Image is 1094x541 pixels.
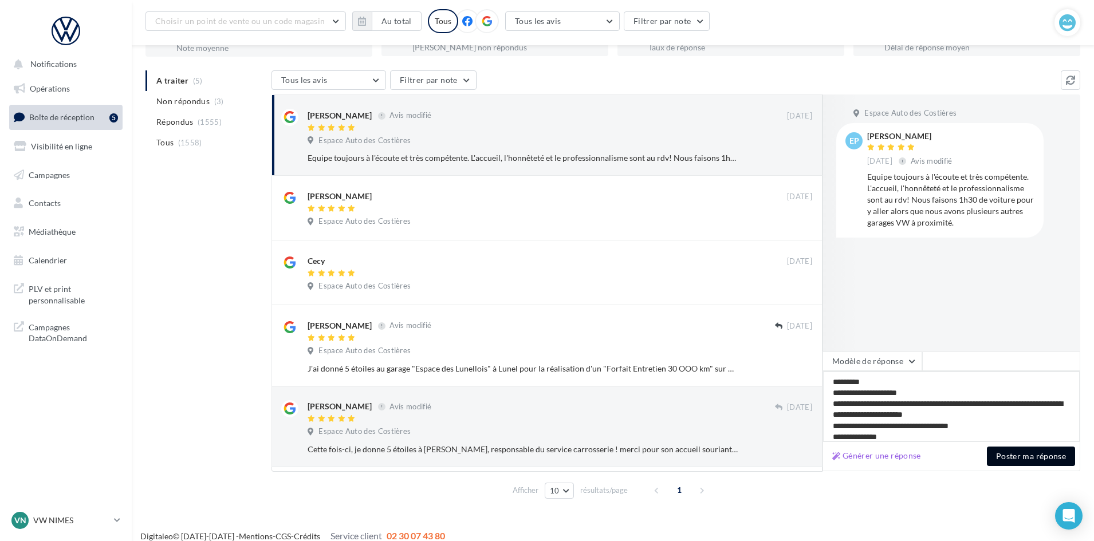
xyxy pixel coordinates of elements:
a: Mentions [239,531,273,541]
div: Tous [428,9,458,33]
button: 10 [545,483,574,499]
span: (1558) [178,138,202,147]
span: Avis modifié [389,111,431,120]
a: Boîte de réception5 [7,105,125,129]
a: Campagnes [7,163,125,187]
span: Espace Auto des Costières [318,427,411,437]
span: [DATE] [787,402,812,413]
a: Opérations [7,77,125,101]
span: Espace Auto des Costières [318,136,411,146]
button: Filtrer par note [390,70,477,90]
span: [DATE] [787,192,812,202]
span: Répondus [156,116,194,128]
span: Service client [330,530,382,541]
span: Visibilité en ligne [31,141,92,151]
span: Non répondus [156,96,210,107]
span: Avis modifié [389,321,431,330]
div: Cecy [308,255,325,267]
button: Au total [352,11,422,31]
span: Notifications [30,60,77,69]
span: Tous les avis [281,75,328,85]
span: [DATE] [787,321,812,331]
span: Avis modifié [389,402,431,411]
span: VN [14,515,26,526]
button: Modèle de réponse [823,352,922,371]
span: Espace Auto des Costières [318,346,411,356]
a: Contacts [7,191,125,215]
span: 1 [670,481,688,499]
div: Open Intercom Messenger [1055,502,1083,530]
a: PLV et print personnalisable [7,277,125,310]
span: Choisir un point de vente ou un code magasin [155,16,325,26]
span: Contacts [29,198,61,208]
span: [DATE] [787,256,812,267]
span: (1555) [198,117,222,127]
button: Tous les avis [271,70,386,90]
a: Campagnes DataOnDemand [7,315,125,349]
a: Médiathèque [7,220,125,244]
span: Espace Auto des Costières [864,108,957,119]
div: Equipe toujours à l'écoute et très compétente. L'accueil, l'honnêteté et le professionnalisme son... [308,152,738,164]
span: résultats/page [580,485,628,496]
button: Au total [372,11,422,31]
div: [PERSON_NAME] [308,110,372,121]
span: Campagnes DataOnDemand [29,319,118,344]
a: Digitaleo [140,531,173,541]
div: [PERSON_NAME] [867,132,955,140]
span: PLV et print personnalisable [29,281,118,306]
a: Calendrier [7,248,125,273]
span: Campagnes [29,169,70,179]
button: Poster ma réponse [987,447,1075,466]
span: 10 [550,486,560,495]
div: [PERSON_NAME] [308,191,372,202]
span: EP [849,135,859,147]
span: (3) [214,97,224,106]
button: Filtrer par note [624,11,710,31]
span: Espace Auto des Costières [318,281,411,291]
a: CGS [276,531,291,541]
div: [PERSON_NAME] [308,401,372,412]
span: Boîte de réception [29,112,95,122]
span: Calendrier [29,255,67,265]
span: Opérations [30,84,70,93]
span: Médiathèque [29,227,76,236]
span: [DATE] [867,156,892,167]
a: Visibilité en ligne [7,135,125,159]
button: Choisir un point de vente ou un code magasin [145,11,346,31]
span: © [DATE]-[DATE] - - - [140,531,445,541]
div: 5 [109,113,118,123]
button: Générer une réponse [828,449,926,463]
span: Avis modifié [911,156,953,165]
span: Espace Auto des Costières [318,216,411,227]
span: 02 30 07 43 80 [387,530,445,541]
div: Cette fois-ci, je donne 5 étoiles à [PERSON_NAME], responsable du service carrosserie ! merci pou... [308,444,738,455]
a: VN VW NIMES [9,510,123,531]
div: Equipe toujours à l'écoute et très compétente. L'accueil, l'honnêteté et le professionnalisme son... [867,171,1034,228]
a: Crédits [294,531,320,541]
span: Tous [156,137,174,148]
button: Tous les avis [505,11,620,31]
span: [DATE] [787,111,812,121]
span: Afficher [513,485,538,496]
span: Tous les avis [515,16,561,26]
div: [PERSON_NAME] [308,320,372,331]
div: J'ai donné 5 étoiles au garage "Espace des Lunellois" à Lunel pour la réalisation d'un "Forfait E... [308,363,738,374]
p: VW NIMES [33,515,109,526]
